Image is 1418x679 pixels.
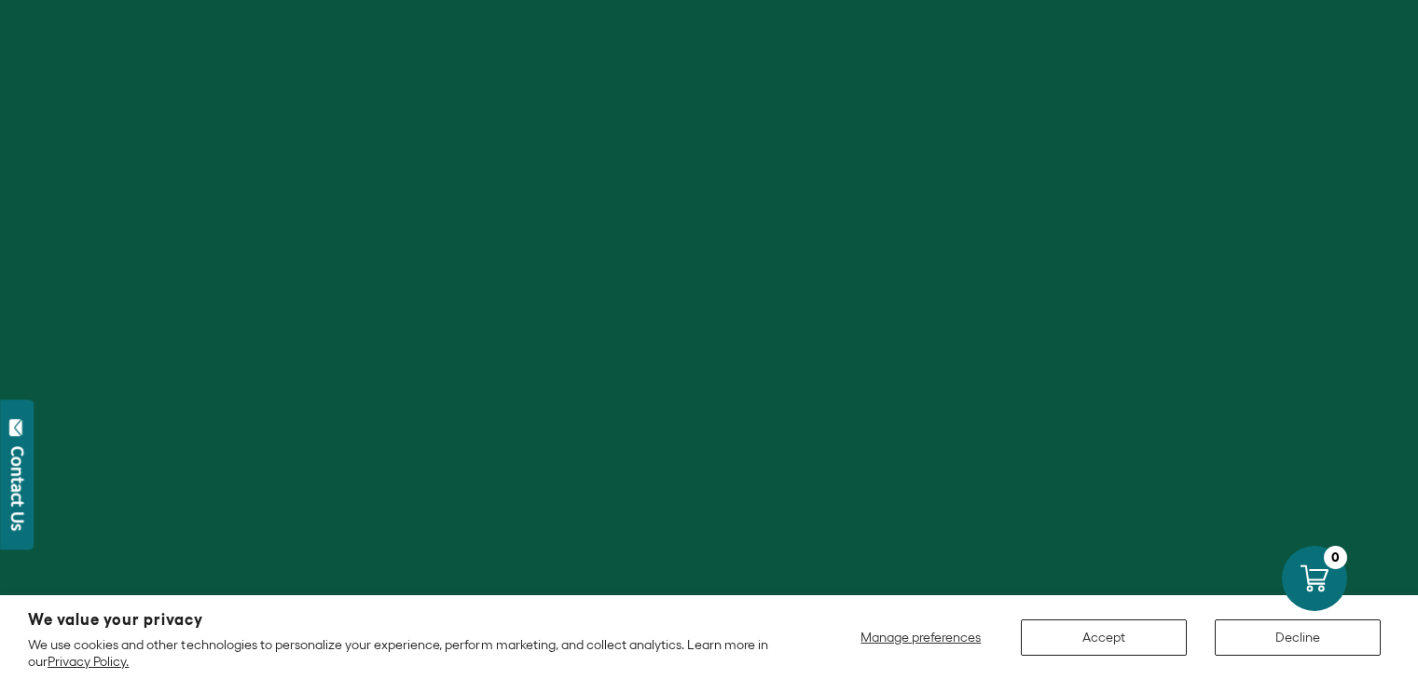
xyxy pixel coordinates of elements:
button: Manage preferences [849,619,993,656]
button: Decline [1215,619,1381,656]
h2: We value your privacy [28,612,781,628]
button: Accept [1021,619,1187,656]
div: 0 [1324,546,1347,569]
a: Privacy Policy. [48,654,129,669]
span: Manage preferences [860,630,981,645]
p: We use cookies and other technologies to personalize your experience, perform marketing, and coll... [28,636,781,670]
div: Contact Us [8,446,27,531]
